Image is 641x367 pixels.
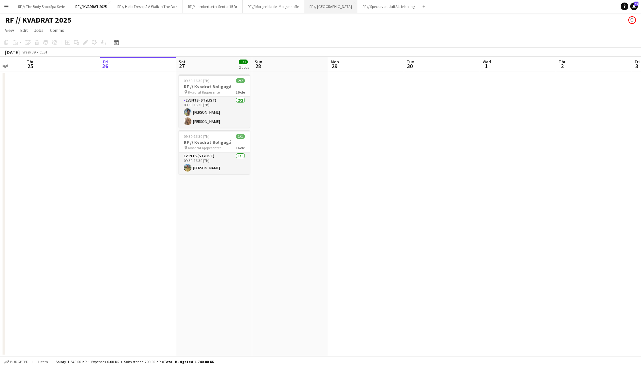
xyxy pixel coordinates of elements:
span: 3/3 [239,60,248,64]
a: 40 [630,3,638,10]
div: CEST [39,50,48,54]
button: RF // Hello Fresh på A Walk In The Park [112,0,183,13]
a: Edit [18,26,30,34]
span: 2 [558,62,567,70]
span: Thu [27,59,35,65]
span: 29 [330,62,339,70]
button: RF // Lambertseter Senter 15 år [183,0,243,13]
h3: RF // Kvadrat Boligugå [179,84,250,89]
span: Total Budgeted 1 740.00 KR [164,359,214,364]
span: 26 [102,62,108,70]
span: 25 [26,62,35,70]
a: Jobs [31,26,46,34]
div: [DATE] [5,49,20,55]
span: Edit [20,27,28,33]
div: 2 Jobs [239,65,249,70]
span: Kvadrat Kjøpesenter [188,145,221,150]
app-user-avatar: Marit Holvik [628,16,636,24]
span: 2/2 [236,78,245,83]
button: RF // KVADRAT 2025 [70,0,112,13]
span: 40 [634,2,638,6]
span: Week 39 [21,50,37,54]
span: Sat [179,59,186,65]
a: View [3,26,17,34]
span: Kvadrat Kjøpesenter [188,90,221,95]
span: Fri [635,59,640,65]
button: RF // Morgenbladet Morgenkaffe [243,0,304,13]
app-card-role: Events (Stylist)1/109:30-16:30 (7h)[PERSON_NAME] [179,152,250,174]
button: RF // The Body Shop Spa Serie [13,0,70,13]
div: Salary 1 540.00 KR + Expenses 0.00 KR + Subsistence 200.00 KR = [56,359,214,364]
app-card-role: Events (Stylist)2/209:30-16:30 (7h)[PERSON_NAME][PERSON_NAME] [179,97,250,128]
span: Sun [255,59,262,65]
span: 27 [178,62,186,70]
button: Budgeted [3,358,30,365]
span: Wed [483,59,491,65]
span: 1 Role [236,145,245,150]
button: RF // Specsavers Juli Aktivisering [357,0,420,13]
span: 28 [254,62,262,70]
span: 1 [482,62,491,70]
span: 1/1 [236,134,245,139]
app-job-card: 09:30-16:30 (7h)2/2RF // Kvadrat Boligugå Kvadrat Kjøpesenter1 RoleEvents (Stylist)2/209:30-16:30... [179,74,250,128]
span: 3 [634,62,640,70]
span: Mon [331,59,339,65]
span: Thu [559,59,567,65]
span: 1 item [35,359,50,364]
span: View [5,27,14,33]
h1: RF // KVADRAT 2025 [5,15,72,25]
span: 30 [406,62,414,70]
span: 1 Role [236,90,245,95]
span: 09:30-16:30 (7h) [184,134,210,139]
span: Comms [50,27,64,33]
span: Jobs [34,27,44,33]
span: Tue [407,59,414,65]
h3: RF // Kvadrat Boligugå [179,139,250,145]
app-job-card: 09:30-16:30 (7h)1/1RF // Kvadrat Boligugå Kvadrat Kjøpesenter1 RoleEvents (Stylist)1/109:30-16:30... [179,130,250,174]
span: Fri [103,59,108,65]
span: 09:30-16:30 (7h) [184,78,210,83]
span: Budgeted [10,360,29,364]
a: Comms [47,26,67,34]
button: RF // [GEOGRAPHIC_DATA] [304,0,357,13]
